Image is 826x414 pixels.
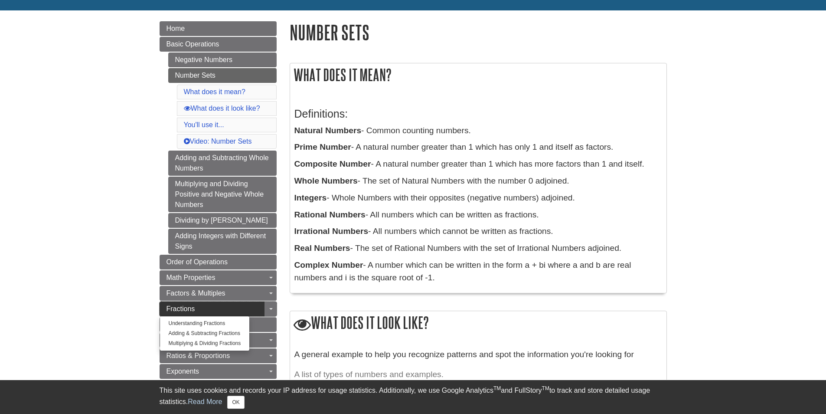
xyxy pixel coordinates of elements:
p: - All numbers which cannot be written as fractions. [294,225,662,238]
p: - A natural number greater than 1 which has only 1 and itself as factors. [294,141,662,154]
h1: Number Sets [290,21,667,43]
a: You'll use it... [184,121,224,128]
a: Adding & Subtracting Fractions [160,329,250,338]
span: Basic Operations [167,40,219,48]
a: Basic Operations [160,37,277,52]
b: Composite Number [294,159,371,168]
a: Multiplying & Dividing Fractions [160,338,250,348]
a: Adding and Subtracting Whole Numbers [168,151,277,176]
a: Fractions [160,302,277,316]
a: What does it mean? [184,88,245,95]
b: Natural Numbers [294,126,362,135]
a: What does it look like? [184,105,260,112]
p: - All numbers which can be written as fractions. [294,209,662,221]
span: Factors & Multiples [167,289,225,297]
a: Adding Integers with Different Signs [168,229,277,254]
a: Dividing by [PERSON_NAME] [168,213,277,228]
a: Read More [188,398,222,405]
a: Order of Operations [160,255,277,269]
a: Negative Numbers [168,53,277,67]
b: Complex Number [294,260,363,269]
span: Home [167,25,185,32]
sup: TM [493,385,501,391]
p: - The set of Rational Numbers with the set of Irrational Numbers adjoined. [294,242,662,255]
caption: A list of types of numbers and examples. [294,365,662,384]
b: Whole Numbers [294,176,358,185]
b: Integers [294,193,327,202]
b: Rational Numbers [294,210,366,219]
span: Exponents [167,368,199,375]
a: Exponents [160,364,277,379]
button: Close [227,396,244,409]
p: A general example to help you recognize patterns and spot the information you're looking for [294,348,662,361]
p: - The set of Natural Numbers with the number 0 adjoined. [294,175,662,187]
h2: What does it mean? [290,63,666,86]
span: Ratios & Proportions [167,352,230,359]
a: Ratios & Proportions [160,348,277,363]
b: Prime Number [294,142,351,151]
a: Video: Number Sets [184,138,252,145]
b: Real Numbers [294,243,350,253]
sup: TM [542,385,549,391]
div: This site uses cookies and records your IP address for usage statistics. Additionally, we use Goo... [160,385,667,409]
span: Math Properties [167,274,215,281]
p: - Common counting numbers. [294,125,662,137]
a: Understanding Fractions [160,319,250,329]
h3: Definitions: [294,108,662,120]
span: Order of Operations [167,258,228,266]
span: Fractions [167,305,195,312]
a: Math Properties [160,270,277,285]
p: - Whole Numbers with their opposites (negative numbers) adjoined. [294,192,662,204]
a: Multiplying and Dividing Positive and Negative Whole Numbers [168,177,277,212]
h2: What does it look like? [290,311,666,336]
a: Number Sets [168,68,277,83]
p: - A number which can be written in the form a + bi where a and b are real numbers and i is the sq... [294,259,662,284]
a: Home [160,21,277,36]
p: - A natural number greater than 1 which has more factors than 1 and itself. [294,158,662,171]
a: Factors & Multiples [160,286,277,301]
b: Irrational Numbers [294,227,369,236]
